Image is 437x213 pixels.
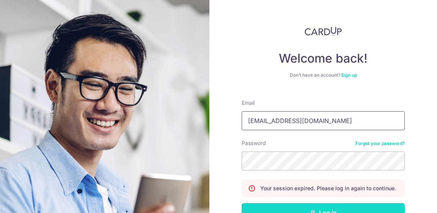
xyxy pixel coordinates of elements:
[260,185,396,192] p: Your session expired. Please log in again to continue.
[341,72,357,78] a: Sign up
[305,27,342,36] img: CardUp Logo
[242,72,405,78] div: Don’t have an account?
[355,140,405,147] a: Forgot your password?
[242,99,255,107] label: Email
[242,111,405,130] input: Enter your Email
[242,139,266,147] label: Password
[242,51,405,66] h4: Welcome back!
